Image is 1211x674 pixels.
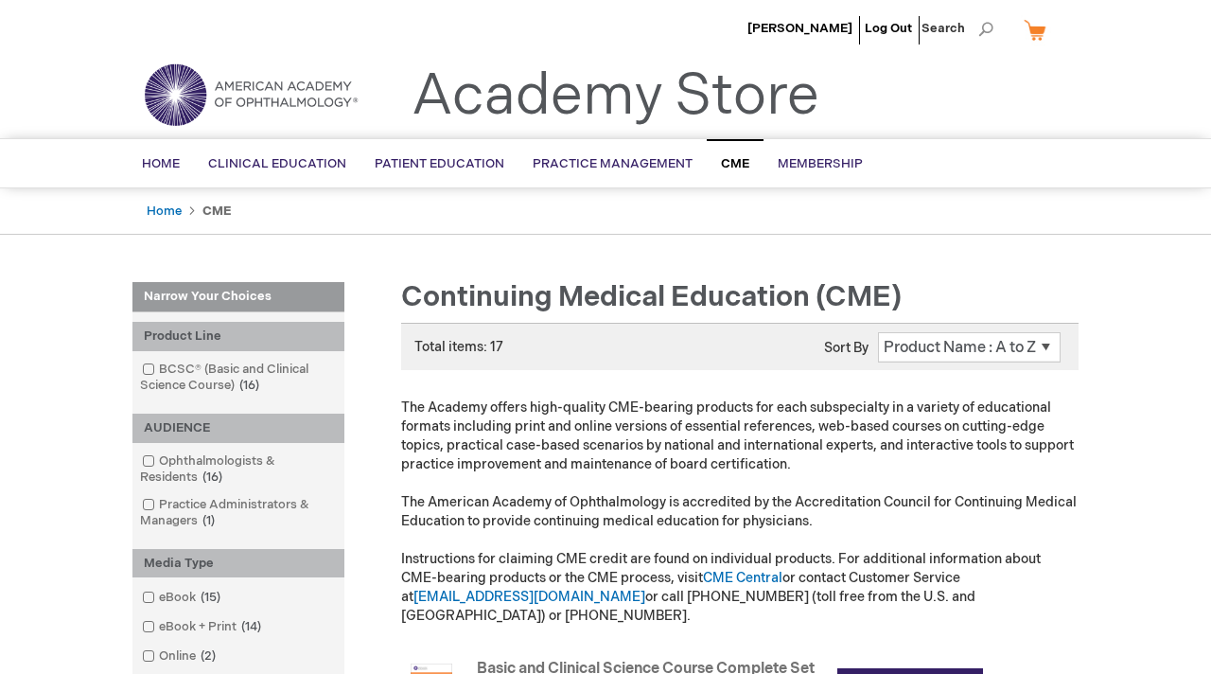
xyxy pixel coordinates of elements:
[137,589,228,607] a: eBook15
[196,648,220,664] span: 2
[413,589,645,605] a: [EMAIL_ADDRESS][DOMAIN_NAME]
[132,322,344,351] div: Product Line
[137,618,269,636] a: eBook + Print14
[137,452,340,487] a: Ophthalmologists & Residents16
[142,156,180,171] span: Home
[132,414,344,443] div: AUDIENCE
[865,21,912,36] a: Log Out
[721,156,749,171] span: CME
[401,280,902,314] span: Continuing Medical Education (CME)
[401,399,1079,626] p: The Academy offers high-quality CME-bearing products for each subspecialty in a variety of educat...
[921,9,993,47] span: Search
[703,570,782,586] a: CME Central
[375,156,504,171] span: Patient Education
[137,647,223,665] a: Online2
[147,204,182,219] a: Home
[414,339,503,355] span: Total items: 17
[198,470,227,485] span: 16
[198,513,219,528] span: 1
[137,496,340,530] a: Practice Administrators & Managers1
[202,204,232,219] strong: CME
[533,156,693,171] span: Practice Management
[132,282,344,312] strong: Narrow Your Choices
[778,156,863,171] span: Membership
[196,590,225,605] span: 15
[137,361,340,395] a: BCSC® (Basic and Clinical Science Course)16
[824,340,869,356] label: Sort By
[412,62,819,131] a: Academy Store
[747,21,852,36] a: [PERSON_NAME]
[208,156,346,171] span: Clinical Education
[237,619,266,634] span: 14
[132,549,344,578] div: Media Type
[235,378,264,393] span: 16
